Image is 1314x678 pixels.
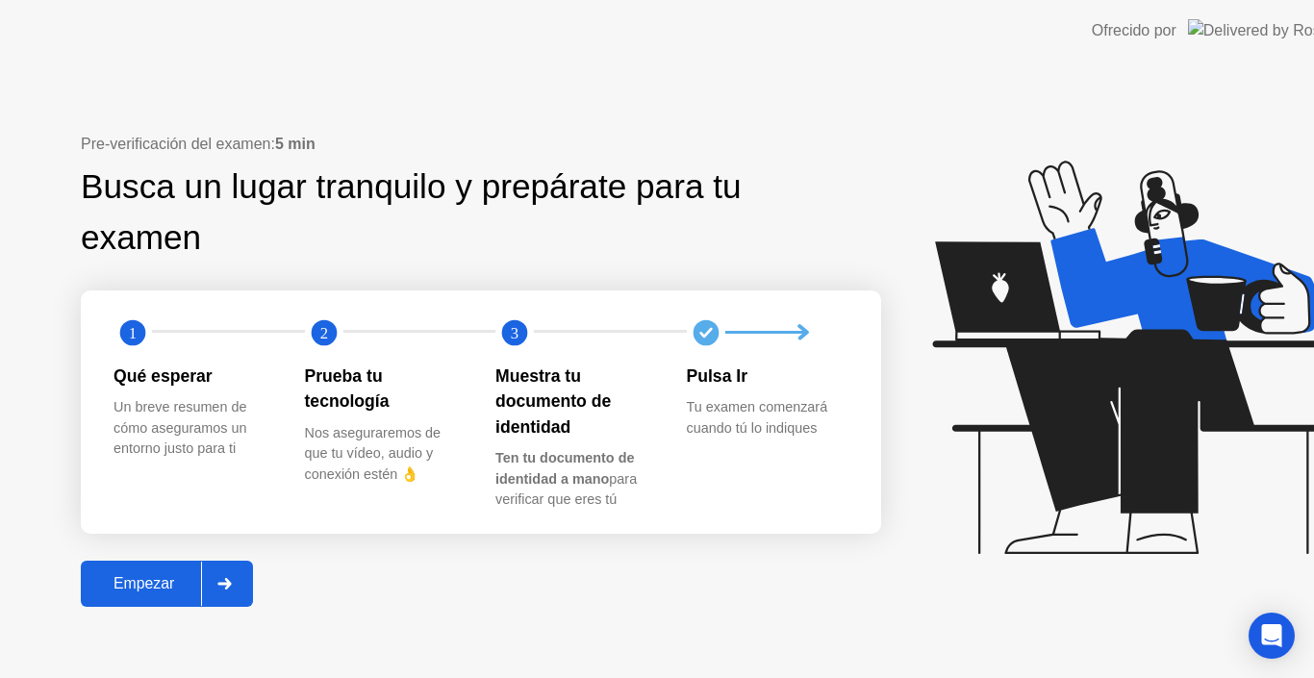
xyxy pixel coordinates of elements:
div: Pre-verificación del examen: [81,133,881,156]
div: Empezar [87,575,201,592]
div: Qué esperar [114,364,274,389]
div: Un breve resumen de cómo aseguramos un entorno justo para ti [114,397,274,460]
div: Muestra tu documento de identidad [495,364,656,439]
div: para verificar que eres tú [495,448,656,511]
b: Ten tu documento de identidad a mano [495,450,634,487]
div: Nos aseguraremos de que tu vídeo, audio y conexión estén 👌 [305,423,466,486]
text: 3 [511,323,518,341]
div: Busca un lugar tranquilo y prepárate para tu examen [81,162,759,264]
div: Ofrecido por [1092,19,1176,42]
div: Tu examen comenzará cuando tú lo indiques [687,397,847,439]
text: 2 [319,323,327,341]
div: Pulsa Ir [687,364,847,389]
div: Open Intercom Messenger [1249,613,1295,659]
b: 5 min [275,136,316,152]
button: Empezar [81,561,253,607]
div: Prueba tu tecnología [305,364,466,414]
text: 1 [129,323,137,341]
